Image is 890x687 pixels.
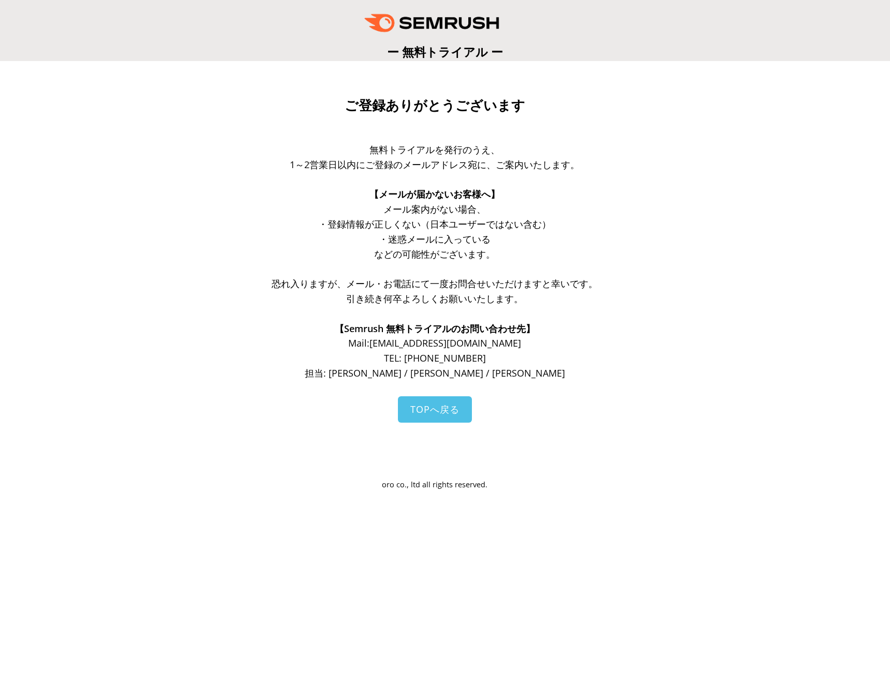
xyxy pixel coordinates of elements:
span: 恐れ入りますが、メール・お電話にて一度お問合せいただけますと幸いです。 [272,277,598,290]
span: ご登録ありがとうございます [345,98,525,113]
span: メール案内がない場合、 [383,203,486,215]
span: 担当: [PERSON_NAME] / [PERSON_NAME] / [PERSON_NAME] [305,367,565,379]
span: ・登録情報が正しくない（日本ユーザーではない含む） [318,218,551,230]
span: 1～2営業日以内にご登録のメールアドレス宛に、ご案内いたします。 [290,158,580,171]
a: TOPへ戻る [398,396,472,423]
span: などの可能性がございます。 [374,248,495,260]
span: Mail: [EMAIL_ADDRESS][DOMAIN_NAME] [348,337,521,349]
span: 【Semrush 無料トライアルのお問い合わせ先】 [335,322,535,335]
span: ー 無料トライアル ー [387,43,503,60]
span: TEL: [PHONE_NUMBER] [384,352,486,364]
span: ・迷惑メールに入っている [379,233,491,245]
span: TOPへ戻る [410,403,459,415]
span: 無料トライアルを発行のうえ、 [369,143,500,156]
span: 引き続き何卒よろしくお願いいたします。 [346,292,523,305]
span: 【メールが届かないお客様へ】 [369,188,500,200]
span: oro co., ltd all rights reserved. [382,480,487,489]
